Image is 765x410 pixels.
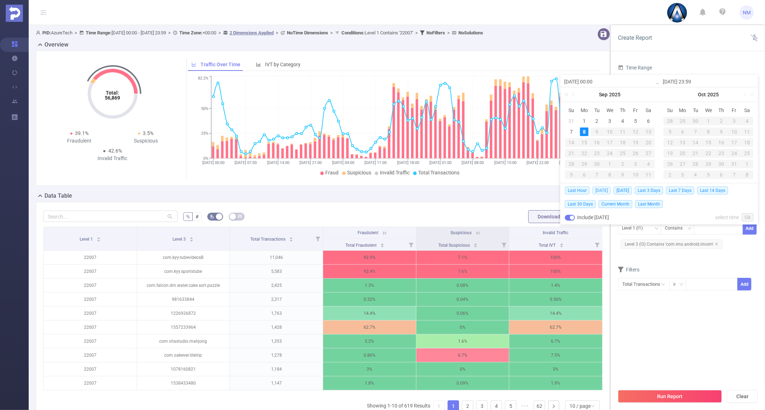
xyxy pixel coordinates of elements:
td: October 8, 2025 [702,126,715,137]
div: 11 [741,127,754,136]
a: Next year (Control + right) [746,87,755,102]
b: No Solutions [458,30,483,35]
td: November 4, 2025 [689,169,702,180]
th: Wed [702,105,715,116]
div: 4 [618,117,627,125]
i: icon: down [591,404,595,409]
div: 17 [728,138,741,147]
tspan: [DATE] 08:00 [462,160,484,165]
div: 7 [728,170,741,179]
td: September 7, 2025 [565,126,578,137]
i: icon: line-chart [192,62,197,67]
td: October 2, 2025 [616,159,629,169]
td: October 11, 2025 [741,126,754,137]
td: September 29, 2025 [676,116,689,126]
i: icon: down [679,282,684,287]
div: 30 [689,117,702,125]
span: Tu [591,107,604,114]
tspan: 82.2% [198,76,208,81]
td: October 11, 2025 [642,169,655,180]
td: September 4, 2025 [616,116,629,126]
tspan: Total: [106,90,119,96]
span: Level 1 Contains '22007' [341,30,413,35]
div: 23 [591,149,604,158]
td: October 27, 2025 [676,159,689,169]
td: October 31, 2025 [728,159,741,169]
h2: Overview [44,40,69,49]
div: 6 [715,170,728,179]
td: September 29, 2025 [578,159,591,169]
span: IVT by Category [265,62,301,67]
span: 3.5% [143,130,154,136]
tspan: 0% [203,156,208,161]
div: 16 [715,138,728,147]
a: select time [715,211,739,224]
button: Add [737,278,751,290]
td: September 2, 2025 [591,116,604,126]
td: October 14, 2025 [689,137,702,148]
span: Th [715,107,728,114]
a: Last year (Control + left) [563,87,572,102]
div: 13 [676,138,689,147]
td: November 7, 2025 [728,169,741,180]
td: October 25, 2025 [741,148,754,159]
td: September 23, 2025 [591,148,604,159]
img: Protected Media [6,5,23,22]
a: 2025 [707,87,720,102]
span: > [328,30,335,35]
span: > [166,30,173,35]
div: 20 [642,138,655,147]
button: Add [743,222,757,235]
i: icon: left [437,404,441,408]
td: September 15, 2025 [578,137,591,148]
b: No Time Dimensions [287,30,328,35]
i: icon: down [688,226,692,231]
td: September 16, 2025 [591,137,604,148]
input: Search... [43,211,178,222]
td: August 31, 2025 [565,116,578,126]
span: Fr [728,107,741,114]
div: 2 [715,117,728,125]
tspan: [DATE] 11:00 [364,160,387,165]
div: 16 [591,138,604,147]
div: 22 [702,149,715,158]
td: September 11, 2025 [616,126,629,137]
span: NM [743,5,751,20]
td: September 19, 2025 [629,137,642,148]
div: Contains [665,222,688,234]
td: October 17, 2025 [728,137,741,148]
td: October 3, 2025 [629,159,642,169]
button: Download PDF [528,210,580,223]
td: September 18, 2025 [616,137,629,148]
td: October 13, 2025 [676,137,689,148]
td: October 3, 2025 [728,116,741,126]
span: We [702,107,715,114]
div: 10 [629,170,642,179]
div: 8 [580,127,589,136]
div: 1 [580,117,589,125]
td: October 19, 2025 [664,148,676,159]
th: Sat [642,105,655,116]
div: 5 [702,170,715,179]
div: 8 [604,170,617,179]
a: Ok [742,213,754,222]
a: Previous month (PageUp) [571,87,577,102]
b: Conditions : [341,30,365,35]
td: October 1, 2025 [702,116,715,126]
span: Tu [689,107,702,114]
div: 19 [629,138,642,147]
div: 18 [616,138,629,147]
span: Th [616,107,629,114]
td: September 10, 2025 [604,126,617,137]
div: 5 [565,170,578,179]
div: 11 [642,170,655,179]
td: September 13, 2025 [642,126,655,137]
div: 29 [702,160,715,168]
span: Total Transactions [418,170,459,175]
td: September 1, 2025 [578,116,591,126]
i: icon: bg-colors [210,214,214,218]
input: Start date [564,77,656,86]
div: 15 [578,138,591,147]
div: 2 [664,170,676,179]
td: November 1, 2025 [741,159,754,169]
